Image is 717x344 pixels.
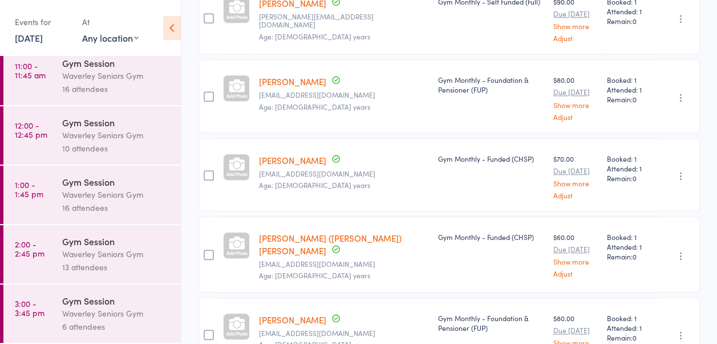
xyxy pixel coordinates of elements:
[553,22,598,30] a: Show more
[607,333,654,342] span: Remain:
[633,94,637,104] span: 0
[62,188,171,201] div: Waverley Seniors Gym
[553,75,598,120] div: $80.00
[607,6,654,16] span: Attended: 1
[259,170,429,178] small: dwliv@bigpond.net.au
[438,154,544,163] div: Gym Monthly - Funded (CHSP)
[607,173,654,183] span: Remain:
[607,154,654,163] span: Booked: 1
[553,167,598,175] small: Due [DATE]
[15,299,44,317] time: 3:00 - 3:45 pm
[633,251,637,261] span: 0
[259,13,429,29] small: marcia@getyoo.com.au
[553,191,598,199] a: Adjust
[62,261,171,274] div: 13 attendees
[15,13,71,31] div: Events for
[607,242,654,251] span: Attended: 1
[62,320,171,333] div: 6 attendees
[607,323,654,333] span: Attended: 1
[15,239,44,258] time: 2:00 - 2:45 pm
[62,235,171,247] div: Gym Session
[259,102,370,111] span: Age: [DEMOGRAPHIC_DATA] years
[553,113,598,121] a: Adjust
[553,245,598,253] small: Due [DATE]
[62,201,171,214] div: 16 attendees
[553,270,598,277] a: Adjust
[553,232,598,277] div: $60.00
[553,101,598,109] a: Show more
[82,13,139,31] div: At
[3,106,181,165] a: 12:00 -12:45 pmGym SessionWaverley Seniors Gym10 attendees
[607,163,654,173] span: Attended: 1
[259,270,370,280] span: Age: [DEMOGRAPHIC_DATA] years
[62,129,171,142] div: Waverley Seniors Gym
[438,313,544,333] div: Gym Monthly - Foundation & Pensioner (FUP)
[259,329,429,337] small: peterrobilliard@gmail.com
[15,180,43,198] time: 1:00 - 1:45 pm
[62,142,171,155] div: 10 attendees
[607,16,654,26] span: Remain:
[553,154,598,199] div: $70.00
[3,47,181,105] a: 11:00 -11:45 amGym SessionWaverley Seniors Gym16 attendees
[15,61,46,79] time: 11:00 - 11:45 am
[3,225,181,283] a: 2:00 -2:45 pmGym SessionWaverley Seniors Gym13 attendees
[3,285,181,343] a: 3:00 -3:45 pmGym SessionWaverley Seniors Gym6 attendees
[82,31,139,44] div: Any location
[633,16,637,26] span: 0
[607,75,654,85] span: Booked: 1
[62,175,171,188] div: Gym Session
[62,307,171,320] div: Waverley Seniors Gym
[633,333,637,342] span: 0
[259,260,429,268] small: wombatmenzies@gmail.com
[553,34,598,42] a: Adjust
[62,116,171,129] div: Gym Session
[607,251,654,261] span: Remain:
[259,91,429,99] small: kerrielee35@gmail.com
[62,294,171,307] div: Gym Session
[607,85,654,94] span: Attended: 1
[553,326,598,334] small: Due [DATE]
[633,173,637,183] span: 0
[607,313,654,323] span: Booked: 1
[15,121,47,139] time: 12:00 - 12:45 pm
[259,232,402,257] a: [PERSON_NAME] ([PERSON_NAME]) [PERSON_NAME]
[438,75,544,94] div: Gym Monthly - Foundation & Pensioner (FUP)
[3,166,181,224] a: 1:00 -1:45 pmGym SessionWaverley Seniors Gym16 attendees
[62,82,171,95] div: 16 attendees
[553,258,598,265] a: Show more
[62,57,171,69] div: Gym Session
[553,10,598,18] small: Due [DATE]
[259,314,326,326] a: [PERSON_NAME]
[259,31,370,41] span: Age: [DEMOGRAPHIC_DATA] years
[607,232,654,242] span: Booked: 1
[259,180,370,190] span: Age: [DEMOGRAPHIC_DATA] years
[259,75,326,87] a: [PERSON_NAME]
[62,69,171,82] div: Waverley Seniors Gym
[15,31,43,44] a: [DATE]
[438,232,544,242] div: Gym Monthly - Funded (CHSP)
[62,247,171,261] div: Waverley Seniors Gym
[259,154,326,166] a: [PERSON_NAME]
[553,88,598,96] small: Due [DATE]
[607,94,654,104] span: Remain:
[553,179,598,187] a: Show more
